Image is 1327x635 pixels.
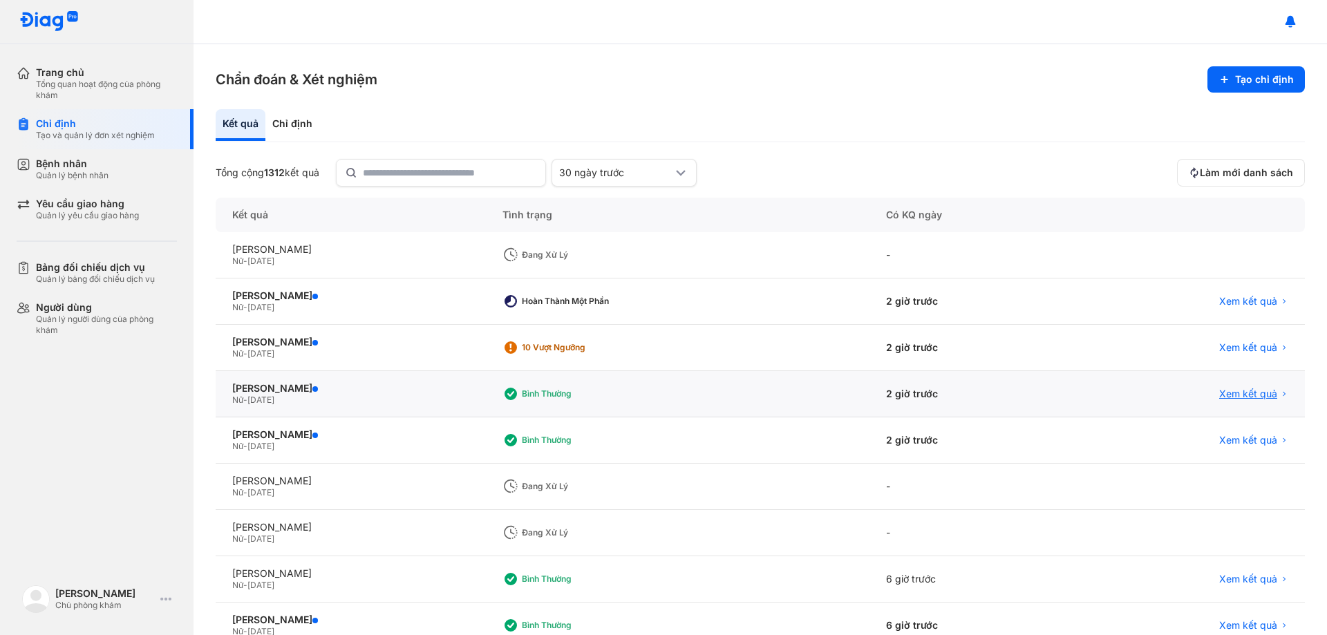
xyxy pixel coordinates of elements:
[243,441,247,451] span: -
[1177,159,1305,187] button: Làm mới danh sách
[243,256,247,266] span: -
[265,109,319,141] div: Chỉ định
[216,109,265,141] div: Kết quả
[1207,66,1305,93] button: Tạo chỉ định
[232,533,243,544] span: Nữ
[55,600,155,611] div: Chủ phòng khám
[232,290,469,302] div: [PERSON_NAME]
[247,441,274,451] span: [DATE]
[19,11,79,32] img: logo
[232,302,243,312] span: Nữ
[247,395,274,405] span: [DATE]
[216,167,319,179] div: Tổng cộng kết quả
[522,342,632,353] div: 10 Vượt ngưỡng
[1219,341,1277,354] span: Xem kết quả
[869,278,1072,325] div: 2 giờ trước
[22,585,50,613] img: logo
[216,70,377,89] h3: Chẩn đoán & Xét nghiệm
[36,198,139,210] div: Yêu cầu giao hàng
[522,296,632,307] div: Hoàn thành một phần
[232,475,469,487] div: [PERSON_NAME]
[522,620,632,631] div: Bình thường
[232,580,243,590] span: Nữ
[247,580,274,590] span: [DATE]
[1219,295,1277,307] span: Xem kết quả
[522,249,632,260] div: Đang xử lý
[1219,434,1277,446] span: Xem kết quả
[36,66,177,79] div: Trang chủ
[232,487,243,497] span: Nữ
[1219,619,1277,632] span: Xem kết quả
[232,256,243,266] span: Nữ
[522,527,632,538] div: Đang xử lý
[243,302,247,312] span: -
[36,117,155,130] div: Chỉ định
[1219,573,1277,585] span: Xem kết quả
[36,170,109,181] div: Quản lý bệnh nhân
[243,348,247,359] span: -
[869,510,1072,556] div: -
[1219,388,1277,400] span: Xem kết quả
[869,556,1072,603] div: 6 giờ trước
[247,348,274,359] span: [DATE]
[247,256,274,266] span: [DATE]
[232,521,469,533] div: [PERSON_NAME]
[1200,167,1293,179] span: Làm mới danh sách
[243,487,247,497] span: -
[522,435,632,446] div: Bình thường
[36,261,155,274] div: Bảng đối chiếu dịch vụ
[232,336,469,348] div: [PERSON_NAME]
[247,487,274,497] span: [DATE]
[264,167,285,178] span: 1312
[232,567,469,580] div: [PERSON_NAME]
[243,580,247,590] span: -
[232,348,243,359] span: Nữ
[247,533,274,544] span: [DATE]
[869,371,1072,417] div: 2 giờ trước
[36,130,155,141] div: Tạo và quản lý đơn xét nghiệm
[36,314,177,336] div: Quản lý người dùng của phòng khám
[232,441,243,451] span: Nữ
[243,395,247,405] span: -
[232,243,469,256] div: [PERSON_NAME]
[216,198,486,232] div: Kết quả
[232,382,469,395] div: [PERSON_NAME]
[869,232,1072,278] div: -
[55,587,155,600] div: [PERSON_NAME]
[247,302,274,312] span: [DATE]
[869,464,1072,510] div: -
[869,417,1072,464] div: 2 giờ trước
[36,158,109,170] div: Bệnh nhân
[243,533,247,544] span: -
[869,325,1072,371] div: 2 giờ trước
[36,210,139,221] div: Quản lý yêu cầu giao hàng
[559,167,672,179] div: 30 ngày trước
[522,388,632,399] div: Bình thường
[522,574,632,585] div: Bình thường
[36,274,155,285] div: Quản lý bảng đối chiếu dịch vụ
[486,198,869,232] div: Tình trạng
[232,428,469,441] div: [PERSON_NAME]
[36,79,177,101] div: Tổng quan hoạt động của phòng khám
[869,198,1072,232] div: Có KQ ngày
[232,614,469,626] div: [PERSON_NAME]
[36,301,177,314] div: Người dùng
[232,395,243,405] span: Nữ
[522,481,632,492] div: Đang xử lý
